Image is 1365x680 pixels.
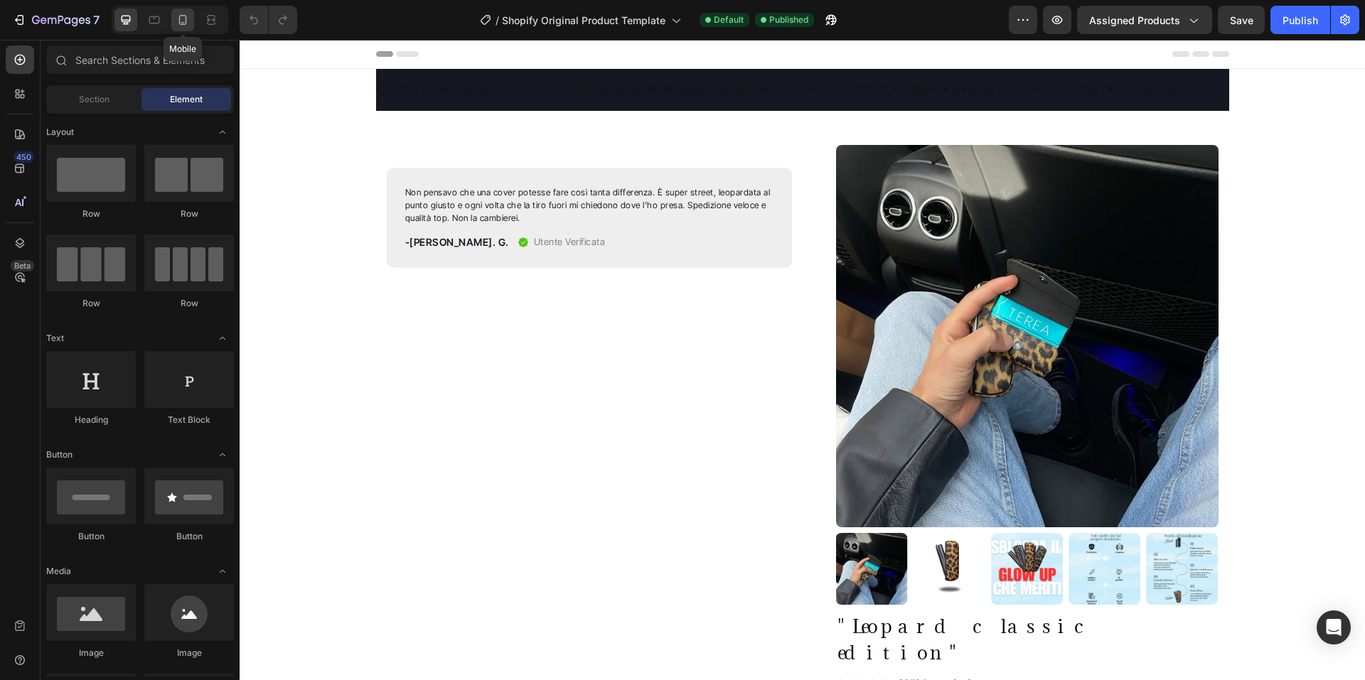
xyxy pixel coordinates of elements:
button: Carousel Next Arrow [951,520,968,537]
div: Button [46,530,136,543]
p: 4.7k+ Girls che ci amano [641,40,756,60]
span: Text [46,332,64,345]
div: Image [144,647,234,659]
button: 7 [6,6,106,34]
span: Default [714,14,744,26]
span: / [496,13,499,28]
span: Button [46,448,73,461]
p: -[PERSON_NAME]. G. [166,195,269,210]
div: Row [144,207,234,220]
p: Non pensavo che una cover potesse fare così tanta differenza. È super street, leopardata al punto... [166,146,534,185]
input: Search Sections & Elements [46,45,234,74]
div: Row [46,207,136,220]
button: Publish [1270,6,1330,34]
p: Utente Verificata [294,195,366,210]
div: Heading [46,414,136,426]
div: Button [144,530,234,543]
span: Assigned Products [1089,13,1180,28]
button: Save [1218,6,1265,34]
div: Text Block [144,414,234,426]
div: Row [144,297,234,310]
p: 7 [93,11,100,28]
span: Shopify Original Product Template [502,13,665,28]
button: Assigned Products [1077,6,1212,34]
span: Layout [46,126,74,139]
span: Toggle open [211,121,234,144]
iframe: Design area [240,40,1365,680]
div: Undo/Redo [240,6,297,34]
span: Save [1230,14,1253,26]
div: Beta [11,260,34,271]
div: Open Intercom Messenger [1317,610,1351,644]
span: Element [170,93,203,106]
span: Toggle open [211,327,234,350]
h1: "Leopard classic edition" [596,572,979,628]
p: 3079 Recensioni [658,637,730,651]
p: 45- Giorni GRATIS [867,40,953,60]
div: Image [46,647,136,659]
p: Un punto di riferimento nel settore [360,40,530,60]
div: 450 [14,151,34,163]
div: Publish [1283,13,1318,28]
button: Carousel Back Arrow [608,520,625,537]
span: Section [79,93,109,106]
div: Row [46,297,136,310]
span: Toggle open [211,560,234,583]
span: Published [769,14,808,26]
span: Toggle open [211,443,234,466]
span: Media [46,565,71,578]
